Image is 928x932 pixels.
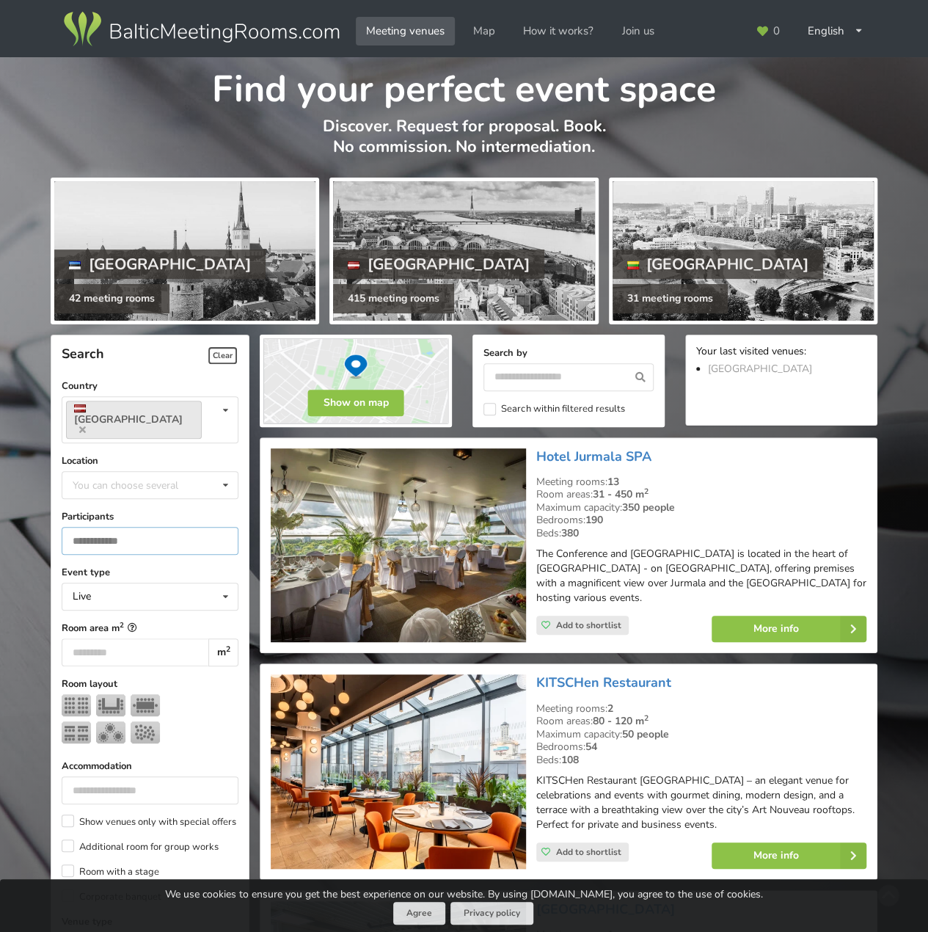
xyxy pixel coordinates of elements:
sup: 2 [226,644,230,655]
strong: 50 people [622,727,669,741]
div: [GEOGRAPHIC_DATA] [333,250,544,279]
a: [GEOGRAPHIC_DATA] [66,401,202,439]
a: More info [712,616,866,642]
label: Room with a stage [62,864,159,879]
div: Live [73,591,91,602]
img: Theater [62,694,91,716]
a: Map [463,17,505,45]
label: Event type [62,565,238,580]
a: More info [712,842,866,869]
div: 415 meeting rooms [333,284,454,313]
p: The Conference and [GEOGRAPHIC_DATA] is located in the heart of [GEOGRAPHIC_DATA] - on [GEOGRAPHI... [536,547,866,605]
a: Join us [612,17,665,45]
button: Show on map [308,390,404,416]
label: Accommodation [62,759,238,773]
div: Maximum capacity: [536,728,866,741]
span: Search [62,345,104,363]
img: Show on map [260,335,452,427]
sup: 2 [644,486,648,497]
a: [GEOGRAPHIC_DATA] 415 meeting rooms [329,178,598,324]
button: Agree [393,902,445,925]
div: Bedrooms: [536,514,866,527]
strong: 13 [607,475,619,489]
span: Add to shortlist [556,619,621,631]
sup: 2 [120,620,124,630]
span: Add to shortlist [556,846,621,858]
h1: Find your perfect event space [51,57,877,113]
sup: 2 [644,713,648,724]
a: Privacy policy [450,902,533,925]
div: [GEOGRAPHIC_DATA] [54,250,266,279]
label: Room layout [62,677,238,691]
div: Meeting rooms: [536,702,866,716]
img: Classroom [62,721,91,743]
label: Search by [483,346,654,360]
strong: 2 [607,702,613,716]
p: KITSCHen Restaurant [GEOGRAPHIC_DATA] – an elegant venue for celebrations and events with gourmet... [536,773,866,832]
div: 31 meeting rooms [613,284,728,313]
img: U-shape [96,694,125,716]
a: Hotel Jurmala SPA [536,448,651,465]
a: [GEOGRAPHIC_DATA] 42 meeting rooms [51,178,319,324]
div: Meeting rooms: [536,476,866,489]
a: KITSCHen Restaurant [536,674,671,691]
div: 42 meeting rooms [54,284,169,313]
label: Room area m [62,621,238,636]
a: [GEOGRAPHIC_DATA] 31 meeting rooms [609,178,877,324]
div: Room areas: [536,488,866,501]
div: Beds: [536,754,866,767]
div: Beds: [536,527,866,540]
strong: 190 [585,513,603,527]
div: Your last visited venues: [696,346,866,360]
label: Location [62,454,238,468]
a: How it works? [513,17,604,45]
div: You can choose several [69,476,211,493]
div: Maximum capacity: [536,501,866,514]
img: Hotel | Jurmala | Hotel Jurmala SPA [271,448,525,643]
img: Baltic Meeting Rooms [61,9,342,50]
div: [GEOGRAPHIC_DATA] [613,250,824,279]
img: Boardroom [131,694,160,716]
img: Banquet [96,721,125,743]
span: 0 [773,26,780,37]
span: Clear [208,347,237,364]
p: Discover. Request for proposal. Book. No commission. No intermediation. [51,116,877,172]
div: Room areas: [536,715,866,728]
a: [GEOGRAPHIC_DATA] [708,362,812,376]
label: Show venues only with special offers [62,815,236,829]
strong: 350 people [622,500,675,514]
strong: 31 - 450 m [593,487,648,501]
div: Bedrooms: [536,740,866,754]
a: Meeting venues [356,17,455,45]
label: Participants [62,509,238,524]
strong: 108 [561,753,579,767]
label: Search within filtered results [483,403,624,415]
img: Restaurant, Bar | Riga | KITSCHen Restaurant [271,674,525,869]
label: Additional room for group works [62,840,219,854]
div: English [797,17,874,45]
img: Reception [131,721,160,743]
div: m [208,638,238,666]
strong: 54 [585,740,597,754]
strong: 380 [561,526,579,540]
label: Country [62,379,238,393]
strong: 80 - 120 m [593,714,648,728]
